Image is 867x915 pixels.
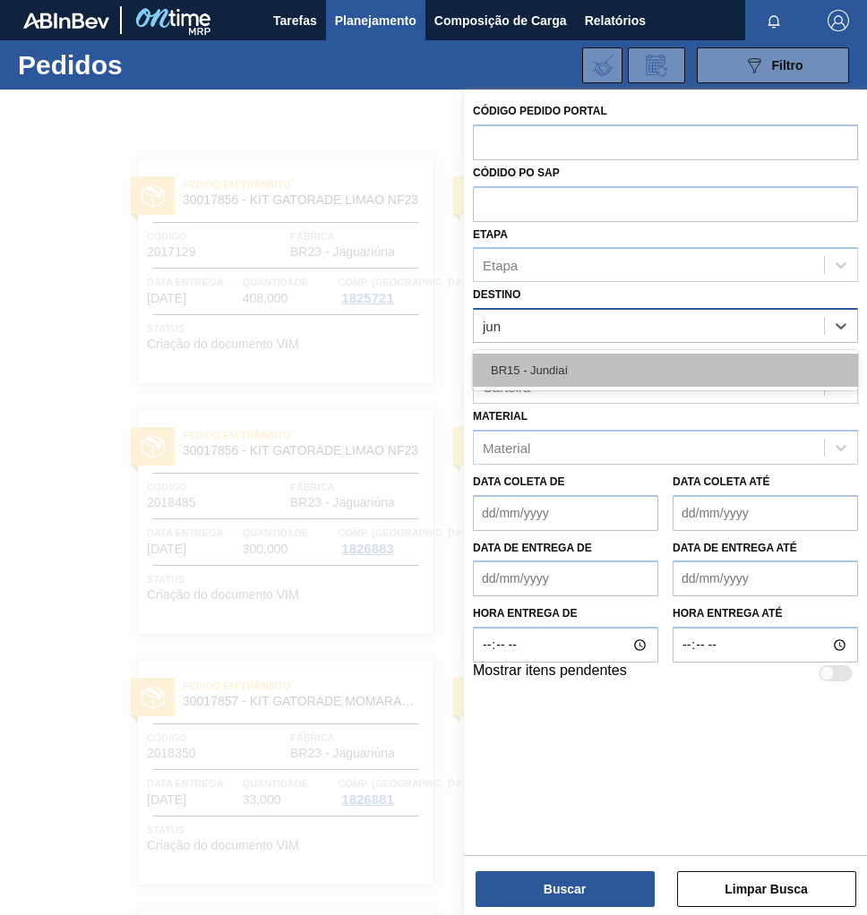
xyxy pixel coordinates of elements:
[673,495,858,531] input: dd/mm/yyyy
[473,475,564,488] label: Data coleta de
[473,288,520,301] label: Destino
[473,228,508,241] label: Etapa
[582,47,622,83] div: Importar Negociações dos Pedidos
[23,13,109,29] img: TNhmsLtSVTkK8tSr43FrP2fwEKptu5GPRR3wAAAABJRU5ErkJggg==
[483,440,530,455] div: Material
[473,410,528,423] label: Material
[483,258,518,273] div: Etapa
[473,167,560,179] label: Códido PO SAP
[673,560,858,596] input: dd/mm/yyyy
[628,47,685,83] div: Solicitação de Revisão de Pedidos
[673,475,769,488] label: Data coleta até
[697,47,849,83] button: Filtro
[745,8,803,33] button: Notificações
[434,10,567,31] span: Composição de Carga
[473,542,592,554] label: Data de Entrega de
[473,663,627,684] label: Mostrar itens pendentes
[273,10,317,31] span: Tarefas
[772,58,803,73] span: Filtro
[828,10,849,31] img: Logout
[473,349,528,362] label: Carteira
[585,10,646,31] span: Relatórios
[473,560,658,596] input: dd/mm/yyyy
[473,354,858,387] div: BR15 - Jundiaí
[335,10,416,31] span: Planejamento
[473,105,607,117] label: Código Pedido Portal
[673,601,858,627] label: Hora entrega até
[473,601,658,627] label: Hora entrega de
[18,55,249,75] h1: Pedidos
[673,542,797,554] label: Data de Entrega até
[473,495,658,531] input: dd/mm/yyyy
